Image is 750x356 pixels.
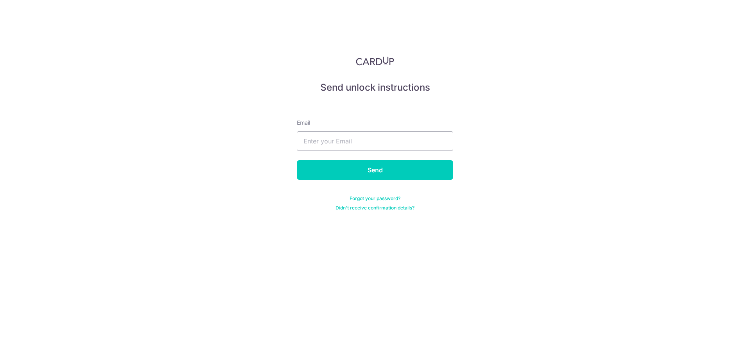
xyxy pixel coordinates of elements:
[336,205,414,211] a: Didn't receive confirmation details?
[297,160,453,180] input: Send
[297,131,453,151] input: Enter your Email
[297,81,453,94] h5: Send unlock instructions
[356,56,394,66] img: CardUp Logo
[297,119,310,126] span: translation missing: en.devise.label.Email
[350,195,400,202] a: Forgot your password?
